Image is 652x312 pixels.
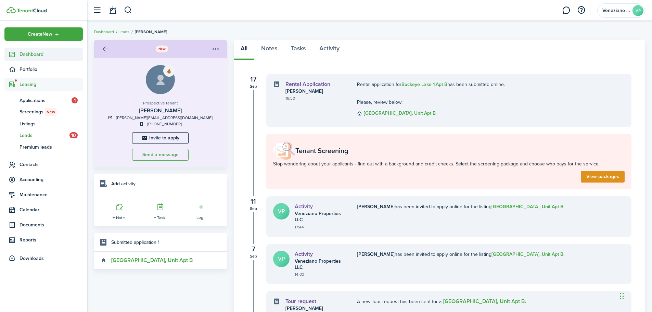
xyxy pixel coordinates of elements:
[247,207,259,211] div: Sep
[312,40,346,60] a: Activity
[4,129,83,141] a: Leads10
[20,51,83,58] span: Dashboard
[357,203,613,210] p: has been invited to apply online for the listing .
[101,107,220,115] h3: [PERSON_NAME]
[273,203,290,220] avatar-text: VP
[20,120,83,127] span: Listings
[285,95,333,101] div: 16:30
[17,9,47,13] img: TenantCloud
[357,298,442,305] span: A new Tour request has been sent for a
[357,99,613,106] p: Please, review below:
[20,81,83,88] span: Leasing
[20,161,83,168] span: Contacts
[285,305,333,312] div: [PERSON_NAME]
[20,191,83,198] span: Maintenance
[106,2,119,19] a: Notifications
[116,215,125,221] span: Note
[581,171,625,183] a: View packages
[247,84,259,88] div: Sep
[295,203,342,210] h3: Activity
[210,43,225,55] button: Open menu
[620,286,624,307] div: Drag
[357,251,395,258] b: [PERSON_NAME]
[196,215,206,221] span: Log
[247,74,259,84] div: 17
[194,200,208,221] button: Open menu
[285,81,333,88] h3: Rental Application
[491,251,563,258] a: [GEOGRAPHIC_DATA], Unit Apt B
[618,279,652,312] iframe: Chat Widget
[4,233,83,247] a: Reports
[143,100,178,106] span: Prospective tenant
[284,40,312,60] a: Tasks
[157,215,165,221] span: Task
[28,32,52,37] span: Create New
[4,118,83,129] a: Listings
[20,206,83,213] span: Calendar
[560,2,573,19] a: Messaging
[295,258,342,271] div: Veneziano Properties LLC
[401,81,435,88] a: Buckeye Lake 1
[47,109,55,115] span: New
[20,236,83,244] span: Reports
[4,95,83,106] a: Applications1
[101,257,193,263] a: [GEOGRAPHIC_DATA], Unit Apt B
[575,4,587,16] button: Open resource center
[295,271,342,277] div: 14:03
[295,224,342,230] div: 17:44
[357,203,395,210] b: [PERSON_NAME]
[20,143,83,151] span: Premium leads
[118,29,129,35] a: Leads
[602,8,630,13] span: Veneziano Properties LLC
[116,115,213,121] a: [PERSON_NAME][EMAIL_ADDRESS][DOMAIN_NAME]
[7,7,16,13] img: TenantCloud
[436,81,447,88] a: Apt B
[254,40,284,60] a: Notes
[111,180,136,187] h4: Add activity
[285,88,333,95] div: [PERSON_NAME]
[99,43,111,55] a: Back
[4,141,83,153] a: Premium leads
[20,132,69,139] span: Leads
[111,239,159,246] h4: Submitted application 1
[273,160,625,167] p: Stop wondering about your applicants - find out with a background and credit checks. Select the s...
[247,196,259,207] div: 11
[443,298,526,304] a: [GEOGRAPHIC_DATA], Unit Apt B.
[135,29,167,35] span: [PERSON_NAME]
[273,251,290,267] avatar-text: VP
[632,5,643,16] avatar-text: VP
[20,66,83,73] span: Portfolio
[247,244,259,254] div: 7
[491,203,563,210] a: [GEOGRAPHIC_DATA], Unit Apt B
[90,4,103,17] button: Open sidebar
[20,221,83,228] span: Documents
[357,81,613,95] p: Rental application for , has been submitted online.
[20,97,72,104] span: Applications
[156,46,168,52] status: New
[124,4,132,16] button: Search
[4,48,83,61] a: Dashboard
[20,108,83,116] span: Screenings
[4,27,83,41] button: Open menu
[295,211,342,223] div: Veneziano Properties LLC
[273,141,295,160] img: Tenant Screening
[295,251,342,258] h3: Activity
[285,298,333,305] h3: Tour request
[132,149,189,161] button: Send a message
[357,251,613,258] p: has been invited to apply online for the listing .
[20,176,83,183] span: Accounting
[147,121,182,127] a: [PHONE_NUMBER]
[295,146,348,156] h3: Tenant Screening
[20,255,44,262] span: Downloads
[94,29,114,35] a: Dashboard
[69,132,78,138] span: 10
[132,132,189,144] button: Invite to apply
[247,254,259,258] div: Sep
[364,110,436,117] a: [GEOGRAPHIC_DATA], Unit Apt B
